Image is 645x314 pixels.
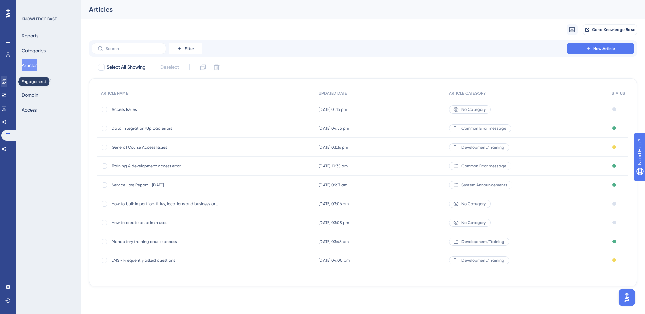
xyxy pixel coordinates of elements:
[612,91,625,96] span: STATUS
[461,107,486,112] span: No Category
[319,91,347,96] span: UPDATED DATE
[89,5,620,14] div: Articles
[593,46,615,51] span: New Article
[461,201,486,207] span: No Category
[22,89,38,101] button: Domain
[567,43,634,54] button: New Article
[461,145,504,150] span: Development/Training
[319,163,348,169] span: [DATE] 10:35 am
[22,59,37,71] button: Articles
[22,30,38,42] button: Reports
[617,287,637,308] iframe: UserGuiding AI Assistant Launcher
[22,104,37,116] button: Access
[22,44,46,57] button: Categories
[112,145,220,150] span: General Course Access Issues
[319,258,350,263] span: [DATE] 04:00 pm
[461,258,504,263] span: Development/Training
[112,107,220,112] span: Access Issues
[169,43,202,54] button: Filter
[112,258,220,263] span: LMS - Frequently asked questions
[449,91,486,96] span: ARTICLE CATEGORY
[154,61,185,73] button: Deselect
[106,46,160,51] input: Search
[319,145,348,150] span: [DATE] 03:36 pm
[461,126,506,131] span: Common Error message
[112,163,220,169] span: Training & development access error
[185,46,194,51] span: Filter
[160,63,179,71] span: Deselect
[112,182,220,188] span: Service Loss Report - [DATE]
[461,182,507,188] span: System Announcements
[319,182,347,188] span: [DATE] 09:17 am
[319,239,349,244] span: [DATE] 03:48 pm
[22,16,57,22] div: KNOWLEDGE BASE
[461,239,504,244] span: Development/Training
[112,220,220,225] span: How to create an admin user.
[583,24,637,35] button: Go to Knowledge Base
[112,201,220,207] span: How to bulk import job titles, locations and business areas
[592,27,635,32] span: Go to Knowledge Base
[107,63,146,71] span: Select All Showing
[16,2,42,10] span: Need Help?
[461,163,506,169] span: Common Error message
[319,201,349,207] span: [DATE] 03:06 pm
[319,107,347,112] span: [DATE] 01:15 pm
[112,126,220,131] span: Data Integration/Upload errors
[319,126,349,131] span: [DATE] 04:55 pm
[101,91,128,96] span: ARTICLE NAME
[22,74,51,86] button: Page Settings
[112,239,220,244] span: Mandatory training course access
[319,220,349,225] span: [DATE] 03:05 pm
[461,220,486,225] span: No Category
